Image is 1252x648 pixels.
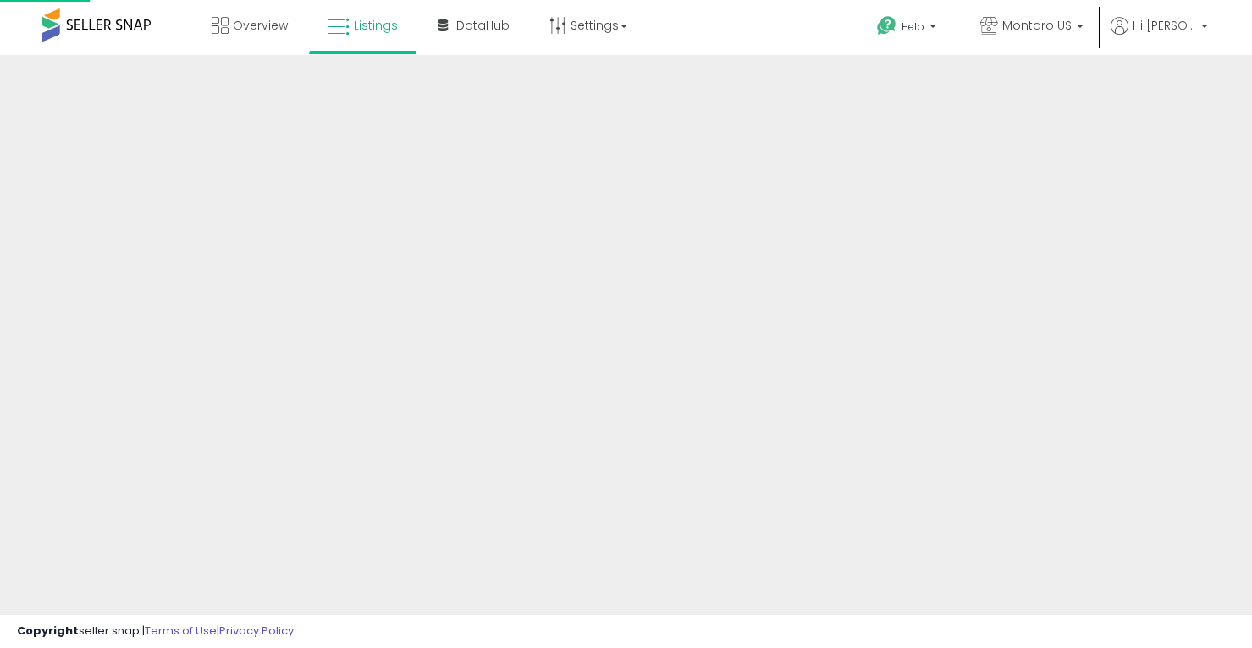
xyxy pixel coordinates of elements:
[902,19,924,34] span: Help
[1002,17,1072,34] span: Montaro US
[17,623,294,640] div: seller snap | |
[1133,17,1196,34] span: Hi [PERSON_NAME]
[863,3,953,55] a: Help
[1111,17,1208,55] a: Hi [PERSON_NAME]
[219,623,294,639] a: Privacy Policy
[456,17,510,34] span: DataHub
[145,623,217,639] a: Terms of Use
[354,17,398,34] span: Listings
[233,17,288,34] span: Overview
[876,15,897,36] i: Get Help
[17,623,79,639] strong: Copyright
